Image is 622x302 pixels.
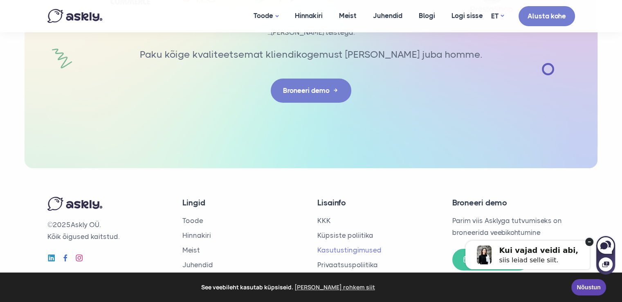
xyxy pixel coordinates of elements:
p: Paku kõige kvaliteetsemat kliendikogemust [PERSON_NAME] juba homme. [137,47,485,62]
a: ET [491,10,504,22]
a: Broneeri demo [271,79,351,103]
p: © Askly OÜ. Kõik õigused kaitstud. [47,219,170,243]
a: Hinnakiri [182,231,211,239]
h4: Lisainfo [317,197,440,209]
a: Meist [182,246,200,254]
a: Alusta kohe [519,6,575,26]
a: Privaatsuspoliitika [317,261,378,269]
a: Toode [182,216,203,225]
h4: Lingid [182,197,305,209]
img: Askly [47,9,102,23]
a: Küpsiste poliitika [317,231,373,239]
a: learn more about cookies [293,281,376,293]
span: 2025 [53,221,71,229]
h4: Broneeri demo [452,197,575,209]
p: Parim viis Asklyga tutvumiseks on broneerida veebikohtumine [452,215,575,239]
p: ...[PERSON_NAME] teistega. [92,27,530,38]
img: Askly logo [47,197,102,211]
a: Juhendid [182,261,213,269]
a: Nõustun [571,279,606,295]
a: KKK [317,216,331,225]
a: Kasutustingimused [317,246,382,254]
span: See veebileht kasutab küpsiseid. [12,281,566,293]
iframe: Askly chat [448,225,616,275]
